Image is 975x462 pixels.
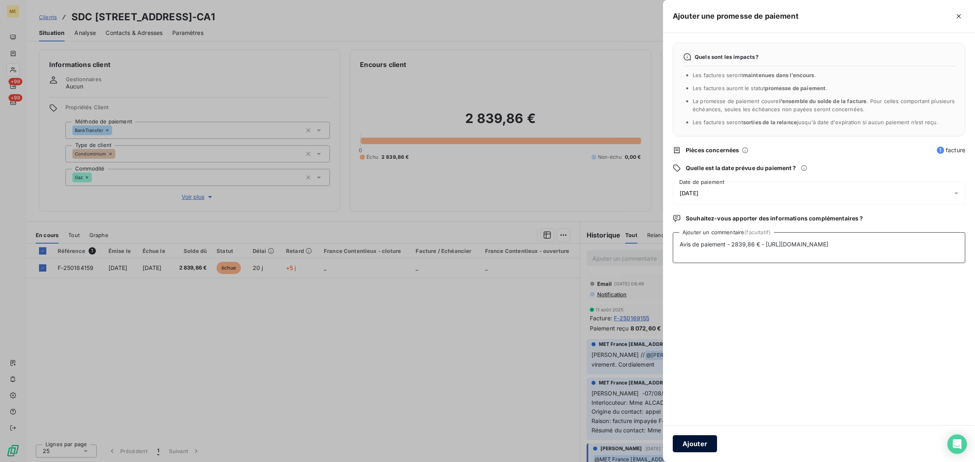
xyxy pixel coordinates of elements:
span: maintenues dans l’encours [743,72,815,78]
div: Open Intercom Messenger [947,434,967,454]
span: l’ensemble du solde de la facture [779,98,867,104]
span: Les factures auront le statut . [693,85,828,91]
span: facture [937,146,965,154]
textarea: Avis de paiement - 2839,86 € - [URL][DOMAIN_NAME] [673,232,965,263]
button: Ajouter [673,435,717,452]
span: promesse de paiement [765,85,825,91]
span: 1 [937,147,944,154]
h5: Ajouter une promesse de paiement [673,11,799,22]
span: Les factures seront . [693,72,816,78]
span: [DATE] [680,190,698,196]
span: Les factures seront jusqu'à date d'expiration si aucun paiement n’est reçu. [693,119,938,125]
span: Quels sont les impacts ? [695,54,759,60]
span: Quelle est la date prévue du paiement ? [686,164,796,172]
span: Souhaitez-vous apporter des informations complémentaires ? [686,214,863,222]
span: Pièces concernées [686,146,739,154]
span: La promesse de paiement couvre . Pour celles comportant plusieurs échéances, seules les échéances... [693,98,955,112]
span: sorties de la relance [743,119,797,125]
